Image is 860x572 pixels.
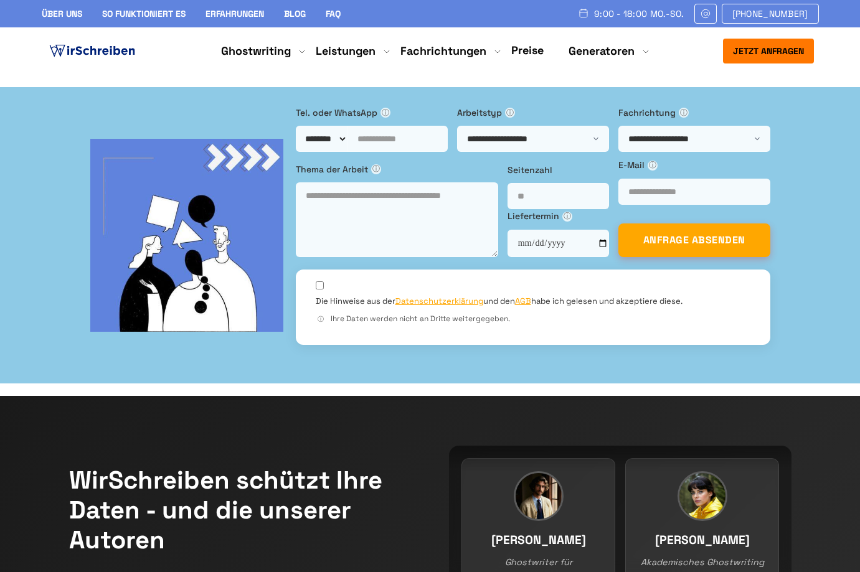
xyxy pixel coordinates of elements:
a: AGB [515,296,531,306]
a: Blog [284,8,306,19]
a: Über uns [42,8,82,19]
span: ⓘ [679,108,689,118]
a: Preise [511,43,544,57]
a: Leistungen [316,44,376,59]
h2: WirSchreiben schützt Ihre Daten - und die unserer Autoren [69,466,412,555]
label: Die Hinweise aus der und den habe ich gelesen und akzeptiere diese. [316,296,683,307]
img: bg [90,139,283,332]
span: [PHONE_NUMBER] [732,9,808,19]
label: Thema der Arbeit [296,162,498,176]
a: Ghostwriting [221,44,291,59]
span: ⓘ [380,108,390,118]
label: Seitenzahl [508,163,609,177]
span: ⓘ [505,108,515,118]
h3: [PERSON_NAME] [475,525,602,545]
label: Liefertermin [508,209,609,223]
img: Email [700,9,711,19]
span: 9:00 - 18:00 Mo.-So. [594,9,684,19]
button: Jetzt anfragen [723,39,814,63]
label: Tel. oder WhatsApp [296,106,448,120]
img: logo ghostwriter-österreich [47,42,138,60]
span: ⓘ [648,161,658,171]
a: Fachrichtungen [400,44,486,59]
label: Fachrichtung [618,106,770,120]
a: Generatoren [569,44,635,59]
a: [PHONE_NUMBER] [722,4,819,24]
h3: [PERSON_NAME] [638,525,766,545]
div: Ihre Daten werden nicht an Dritte weitergegeben. [316,313,750,325]
span: ⓘ [371,164,381,174]
span: ⓘ [562,212,572,222]
a: Datenschutzerklärung [395,296,483,306]
label: E-Mail [618,158,770,172]
a: So funktioniert es [102,8,186,19]
span: ⓘ [316,314,326,324]
label: Arbeitstyp [457,106,609,120]
button: ANFRAGE ABSENDEN [618,223,770,257]
a: FAQ [326,8,341,19]
a: Erfahrungen [206,8,264,19]
img: Schedule [578,8,589,18]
